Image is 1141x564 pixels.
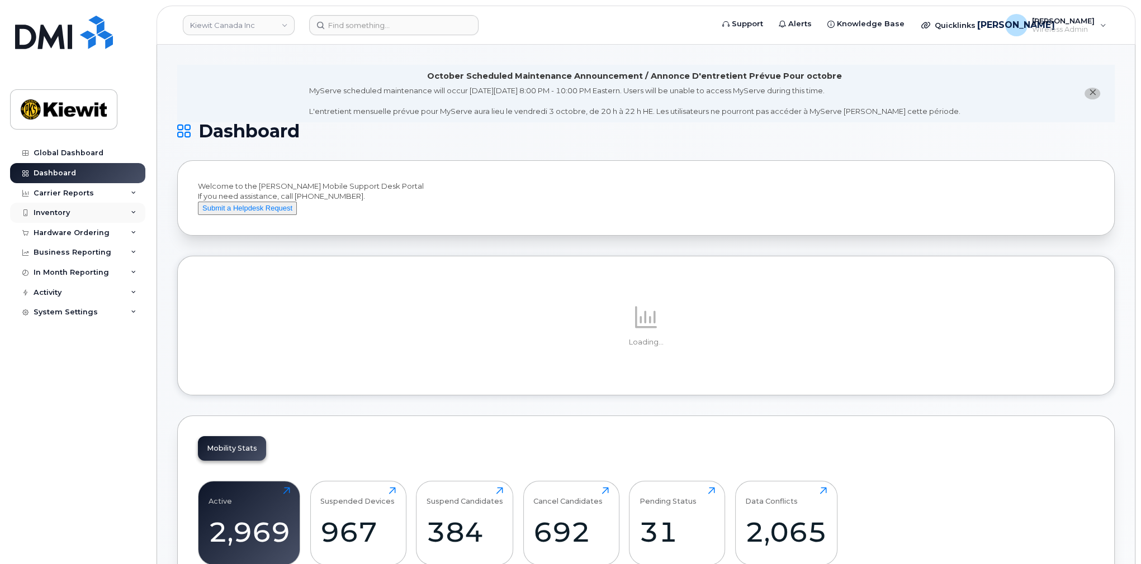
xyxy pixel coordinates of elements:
div: Suspended Devices [320,487,395,505]
div: October Scheduled Maintenance Announcement / Annonce D'entretient Prévue Pour octobre [427,70,842,82]
button: Submit a Helpdesk Request [198,202,297,216]
div: MyServe scheduled maintenance will occur [DATE][DATE] 8:00 PM - 10:00 PM Eastern. Users will be u... [309,85,960,117]
div: Welcome to the [PERSON_NAME] Mobile Support Desk Portal If you need assistance, call [PHONE_NUMBER]. [198,181,1094,216]
a: Pending Status31 [640,487,715,558]
div: 2,065 [745,515,827,548]
a: Submit a Helpdesk Request [198,203,297,212]
div: 2,969 [209,515,290,548]
div: Suspend Candidates [427,487,503,505]
a: Suspend Candidates384 [427,487,503,558]
div: 967 [320,515,396,548]
div: 31 [640,515,715,548]
a: Cancel Candidates692 [533,487,609,558]
a: Suspended Devices967 [320,487,396,558]
a: Active2,969 [209,487,290,558]
button: close notification [1085,88,1100,99]
p: Loading... [198,337,1094,347]
span: Dashboard [198,123,300,140]
div: Cancel Candidates [533,487,603,505]
div: Active [209,487,232,505]
div: 384 [427,515,503,548]
iframe: Messenger Launcher [1092,515,1133,556]
div: Pending Status [640,487,697,505]
div: Data Conflicts [745,487,798,505]
a: Data Conflicts2,065 [745,487,827,558]
div: 692 [533,515,609,548]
